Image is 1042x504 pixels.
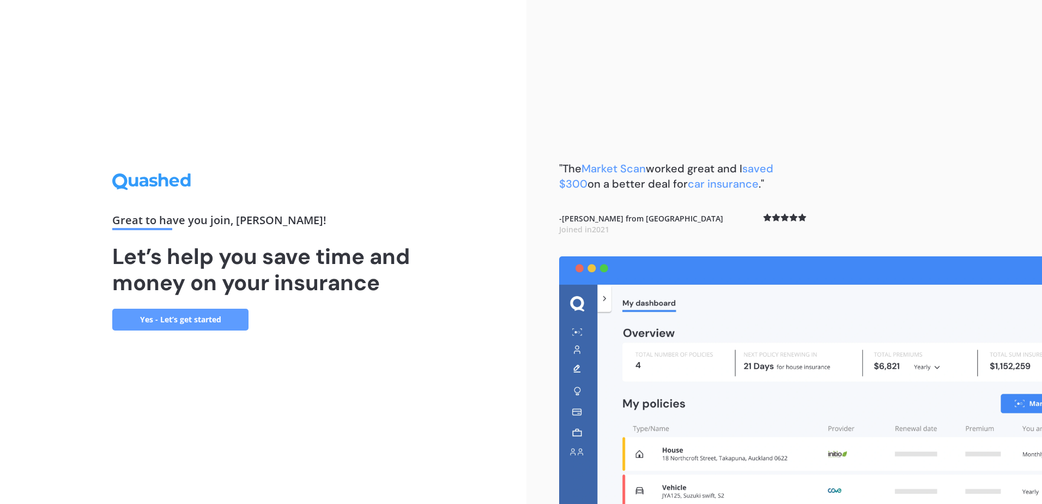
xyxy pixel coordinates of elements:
span: car insurance [688,177,759,191]
a: Yes - Let’s get started [112,309,249,331]
span: saved $300 [559,161,773,191]
h1: Let’s help you save time and money on your insurance [112,243,414,296]
b: "The worked great and I on a better deal for ." [559,161,773,191]
div: Great to have you join , [PERSON_NAME] ! [112,215,414,230]
span: Joined in 2021 [559,224,609,235]
span: Market Scan [581,161,646,176]
b: - [PERSON_NAME] from [GEOGRAPHIC_DATA] [559,213,723,235]
img: dashboard.webp [559,256,1042,504]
